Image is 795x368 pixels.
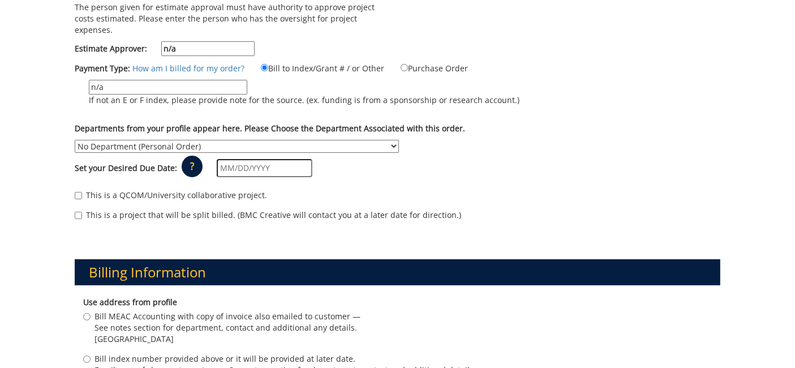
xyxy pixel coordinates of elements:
[401,64,408,71] input: Purchase Order
[83,313,91,320] input: Bill MEAC Accounting with copy of invoice also emailed to customer — See notes section for depart...
[247,62,384,74] label: Bill to Index/Grant # / or Other
[161,41,255,56] input: Estimate Approver:
[75,190,267,201] label: This is a QCOM/University collaborative project.
[75,162,177,174] label: Set your Desired Due Date:
[83,297,177,307] b: Use address from profile
[75,123,465,134] label: Departments from your profile appear here. Please Choose the Department Associated with this order.
[75,41,255,56] label: Estimate Approver:
[75,209,461,221] label: This is a project that will be split billed. (BMC Creative will contact you at a later date for d...
[94,353,476,365] span: Bill index number provided above or it will be provided at later date.
[94,311,360,322] span: Bill MEAC Accounting with copy of invoice also emailed to customer —
[83,356,91,363] input: Bill index number provided above or it will be provided at later date. Email copy of charges to c...
[89,80,247,95] input: If not an E or F index, please provide note for the source. (ex. funding is from a sponsorship or...
[75,192,82,199] input: This is a QCOM/University collaborative project.
[132,63,244,74] a: How am I billed for my order?
[94,333,360,345] span: [GEOGRAPHIC_DATA]
[75,2,389,36] p: The person given for estimate approval must have authority to approve project costs estimated. Pl...
[75,259,720,285] h3: Billing Information
[261,64,268,71] input: Bill to Index/Grant # / or Other
[75,63,130,74] label: Payment Type:
[217,159,312,177] input: MM/DD/YYYY
[386,62,468,74] label: Purchase Order
[75,212,82,219] input: This is a project that will be split billed. (BMC Creative will contact you at a later date for d...
[182,156,203,177] p: ?
[89,95,519,106] p: If not an E or F index, please provide note for the source. (ex. funding is from a sponsorship or...
[94,322,360,333] span: See notes section for department, contact and additional any details.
